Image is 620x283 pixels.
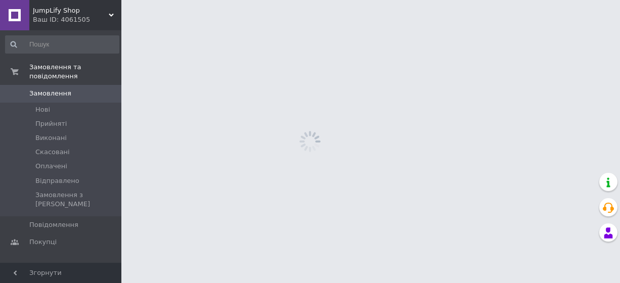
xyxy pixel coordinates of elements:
span: Покупці [29,238,57,247]
span: JumpLify Shop [33,6,109,15]
span: Скасовані [35,148,70,157]
span: Нові [35,105,50,114]
input: Пошук [5,35,119,54]
span: Відправлено [35,176,79,185]
span: Повідомлення [29,220,78,229]
span: Виконані [35,133,67,143]
span: Оплачені [35,162,67,171]
div: Ваш ID: 4061505 [33,15,121,24]
span: Замовлення [29,89,71,98]
span: Прийняті [35,119,67,128]
span: Замовлення та повідомлення [29,63,121,81]
span: Замовлення з [PERSON_NAME] [35,191,118,209]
